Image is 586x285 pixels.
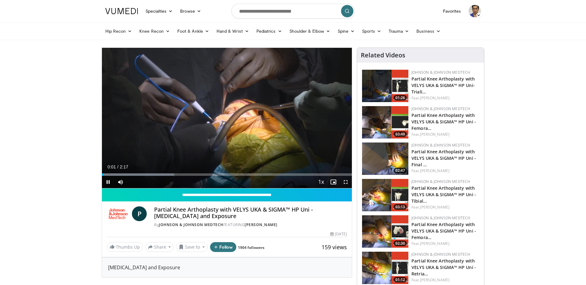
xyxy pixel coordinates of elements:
[117,164,119,169] span: /
[210,242,237,252] button: Follow
[174,25,213,37] a: Foot & Ankle
[394,131,407,137] span: 03:49
[411,258,476,277] a: Partial Knee Arthoplasty with VELYS UKA & SIGMA™ HP Uni - Retria…
[420,132,449,137] a: [PERSON_NAME]
[394,204,407,210] span: 03:13
[411,221,476,240] a: Partial Knee Arthoplasty with VELYS UKA & SIGMA™ HP Uni - Femora…
[159,222,223,227] a: Johnson & Johnson MedTech
[362,252,408,284] img: 27d2ec60-bae8-41df-9ceb-8f0e9b1e3492.png.150x105_q85_crop-smart_upscale.png
[245,222,277,227] a: [PERSON_NAME]
[394,168,407,173] span: 02:47
[102,25,136,37] a: Hip Recon
[469,5,481,17] img: Avatar
[411,76,475,95] a: Partial Knee Arthoplasty with VELYS UKA & SIGMA™ HP Uni- Triali…
[385,25,413,37] a: Trauma
[394,95,407,101] span: 01:26
[108,164,116,169] span: 0:01
[286,25,334,37] a: Shoulder & Elbow
[362,179,408,211] a: 03:13
[420,277,449,283] a: [PERSON_NAME]
[411,204,479,210] div: Feat.
[339,176,352,188] button: Fullscreen
[213,25,253,37] a: Hand & Wrist
[154,222,347,228] div: By FEATURING
[145,242,174,252] button: Share
[327,176,339,188] button: Enable picture-in-picture mode
[362,70,408,102] a: 01:26
[362,106,408,138] a: 03:49
[362,142,408,175] img: 2dac1888-fcb6-4628-a152-be974a3fbb82.png.150x105_q85_crop-smart_upscale.png
[142,5,177,17] a: Specialties
[411,168,479,174] div: Feat.
[411,185,476,204] a: Partial Knee Arthoplasty with VELYS UKA & SIGMA™ HP Uni - Tibial…
[253,25,286,37] a: Pediatrics
[411,252,470,257] a: Johnson & Johnson MedTech
[102,48,352,188] video-js: Video Player
[411,277,479,283] div: Feat.
[334,25,358,37] a: Spine
[107,242,143,252] a: Thumbs Up
[114,176,127,188] button: Mute
[238,245,264,250] a: 1904 followers
[102,176,114,188] button: Pause
[322,243,347,251] span: 159 views
[362,70,408,102] img: 54517014-b7e0-49d7-8366-be4d35b6cc59.png.150x105_q85_crop-smart_upscale.png
[107,206,130,221] img: Johnson & Johnson MedTech
[420,241,449,246] a: [PERSON_NAME]
[411,70,470,75] a: Johnson & Johnson MedTech
[411,95,479,101] div: Feat.
[420,168,449,173] a: [PERSON_NAME]
[231,4,355,19] input: Search topics, interventions
[362,215,408,248] a: 02:30
[411,241,479,246] div: Feat.
[132,206,147,221] a: P
[394,277,407,283] span: 01:12
[411,149,476,167] a: Partial Knee Arthoplasty with VELYS UKA & SIGMA™ HP Uni - Final …
[439,5,465,17] a: Favorites
[394,241,407,246] span: 02:30
[420,204,449,210] a: [PERSON_NAME]
[176,5,205,17] a: Browse
[411,132,479,137] div: Feat.
[362,179,408,211] img: fca33e5d-2676-4c0d-8432-0e27cf4af401.png.150x105_q85_crop-smart_upscale.png
[362,215,408,248] img: 27e23ca4-618a-4dda-a54e-349283c0b62a.png.150x105_q85_crop-smart_upscale.png
[330,231,347,237] div: [DATE]
[315,176,327,188] button: Playback Rate
[411,142,470,148] a: Johnson & Johnson MedTech
[176,242,208,252] button: Save to
[358,25,385,37] a: Sports
[362,106,408,138] img: 13513cbe-2183-4149-ad2a-2a4ce2ec625a.png.150x105_q85_crop-smart_upscale.png
[154,206,347,220] h4: Partial Knee Arthoplasty with VELYS UKA & SIGMA™ HP Uni - [MEDICAL_DATA] and Exposure
[411,106,470,111] a: Johnson & Johnson MedTech
[411,179,470,184] a: Johnson & Johnson MedTech
[105,8,138,14] img: VuMedi Logo
[361,52,405,59] h4: Related Videos
[102,173,352,176] div: Progress Bar
[362,142,408,175] a: 02:47
[411,112,476,131] a: Partial Knee Arthoplasty with VELYS UKA & SIGMA™ HP Uni - Femora…
[413,25,444,37] a: Business
[411,215,470,221] a: Johnson & Johnson MedTech
[102,258,352,277] div: [MEDICAL_DATA] and Exposure
[362,252,408,284] a: 01:12
[420,95,449,101] a: [PERSON_NAME]
[120,164,128,169] span: 2:17
[136,25,174,37] a: Knee Recon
